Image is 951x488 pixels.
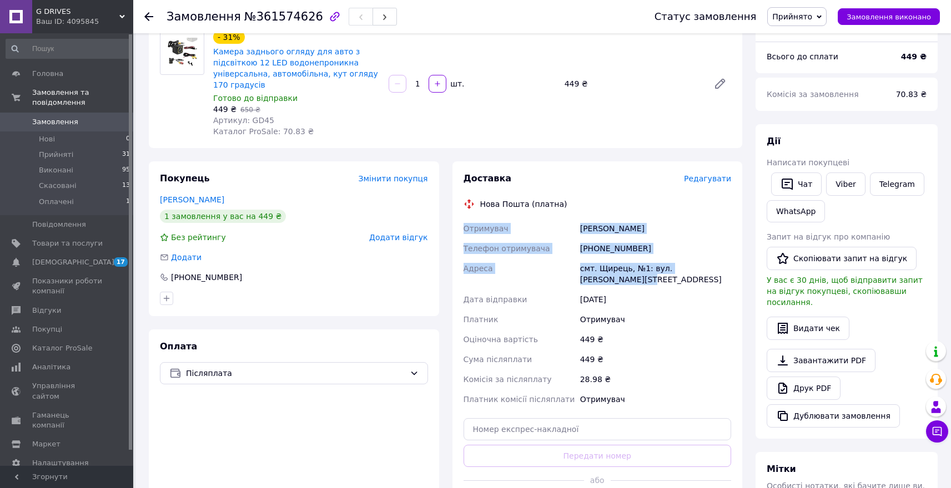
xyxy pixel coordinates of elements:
a: Telegram [870,172,924,196]
div: Статус замовлення [655,11,757,22]
span: 1 [126,197,130,207]
span: Аналітика [32,362,71,372]
span: Всього до сплати [767,52,838,61]
span: 0 [126,134,130,144]
span: Отримувач [464,224,509,233]
span: 31 [122,150,130,160]
button: Дублювати замовлення [767,404,900,428]
span: Сума післяплати [464,355,532,364]
span: Показники роботи компанії [32,276,103,296]
span: 650 ₴ [240,106,260,114]
span: Відгуки [32,306,61,316]
a: Viber [826,172,865,196]
span: Телефон отримувача [464,244,550,253]
span: 70.83 ₴ [896,90,927,99]
span: Мітки [767,464,796,474]
span: 17 [114,257,128,267]
span: Додати [171,253,202,262]
span: Додати відгук [369,233,427,242]
span: Оціночна вартість [464,335,538,344]
span: 95 [122,165,130,175]
span: або [584,475,611,486]
button: Видати чек [767,317,849,340]
span: Комісія за післяплату [464,375,552,384]
div: [DATE] [578,289,733,309]
div: - 31% [213,30,245,44]
span: G DRIVES [36,7,119,17]
a: WhatsApp [767,200,825,222]
div: Отримувач [578,309,733,329]
div: 449 ₴ [560,76,705,91]
span: Виконані [39,165,73,175]
div: 1 замовлення у вас на 449 ₴ [160,210,286,223]
span: У вас є 30 днів, щоб відправити запит на відгук покупцеві, скопіювавши посилання. [767,276,923,307]
span: Замовлення [167,10,241,23]
span: 13 [122,181,130,191]
div: [PHONE_NUMBER] [578,238,733,258]
input: Пошук [6,39,131,59]
span: Доставка [464,173,512,184]
a: Завантажити PDF [767,349,875,372]
b: 449 ₴ [901,52,927,61]
a: [PERSON_NAME] [160,195,224,204]
span: Готово до відправки [213,94,298,103]
button: Чат [771,172,822,196]
span: Без рейтингу [171,233,226,242]
img: Камера заднього огляду для авто з підсвіткою 12 LED водонепроникна універсальна, автомобільна, ку... [160,38,204,67]
span: Запит на відгук про компанію [767,232,890,241]
div: [PHONE_NUMBER] [170,272,243,283]
span: Замовлення виконано [847,13,931,21]
span: Прийнято [772,12,812,21]
span: Оплата [160,341,197,352]
span: Головна [32,69,63,79]
div: 28.98 ₴ [578,369,733,389]
div: [PERSON_NAME] [578,218,733,238]
a: Друк PDF [767,377,841,400]
span: Маркет [32,439,61,449]
span: Змінити покупця [359,174,428,183]
span: Налаштування [32,458,89,468]
input: Номер експрес-накладної [464,418,732,440]
span: Післяплата [186,367,405,379]
span: Покупці [32,324,62,334]
span: 449 ₴ [213,105,237,114]
span: Каталог ProSale [32,343,92,353]
a: Редагувати [709,73,731,95]
span: Дії [767,136,781,146]
span: Артикул: GD45 [213,116,274,125]
span: Товари та послуги [32,238,103,248]
span: Платник комісії післяплати [464,395,575,404]
a: Камера заднього огляду для авто з підсвіткою 12 LED водонепроникна універсальна, автомобільна, ку... [213,47,378,89]
div: Повернутися назад [144,11,153,22]
button: Чат з покупцем [926,420,948,443]
span: Нові [39,134,55,144]
div: 449 ₴ [578,329,733,349]
div: Ваш ID: 4095845 [36,17,133,27]
span: Дата відправки [464,295,527,304]
span: Замовлення [32,117,78,127]
span: Замовлення та повідомлення [32,88,133,108]
span: Написати покупцеві [767,158,849,167]
div: 449 ₴ [578,349,733,369]
div: Нова Пошта (платна) [477,199,570,210]
span: Платник [464,315,499,324]
span: Каталог ProSale: 70.83 ₴ [213,127,314,136]
div: Отримувач [578,389,733,409]
span: Комісія за замовлення [767,90,859,99]
div: шт. [447,78,465,89]
span: №361574626 [244,10,323,23]
span: Покупець [160,173,210,184]
span: Прийняті [39,150,73,160]
div: смт. Щирець, №1: вул. [PERSON_NAME][STREET_ADDRESS] [578,258,733,289]
button: Замовлення виконано [838,8,940,25]
span: Адреса [464,264,493,273]
span: Повідомлення [32,220,86,230]
span: Редагувати [684,174,731,183]
span: Гаманець компанії [32,410,103,430]
span: Оплачені [39,197,74,207]
span: [DEMOGRAPHIC_DATA] [32,257,114,267]
span: Управління сайтом [32,381,103,401]
button: Скопіювати запит на відгук [767,247,917,270]
span: Скасовані [39,181,77,191]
